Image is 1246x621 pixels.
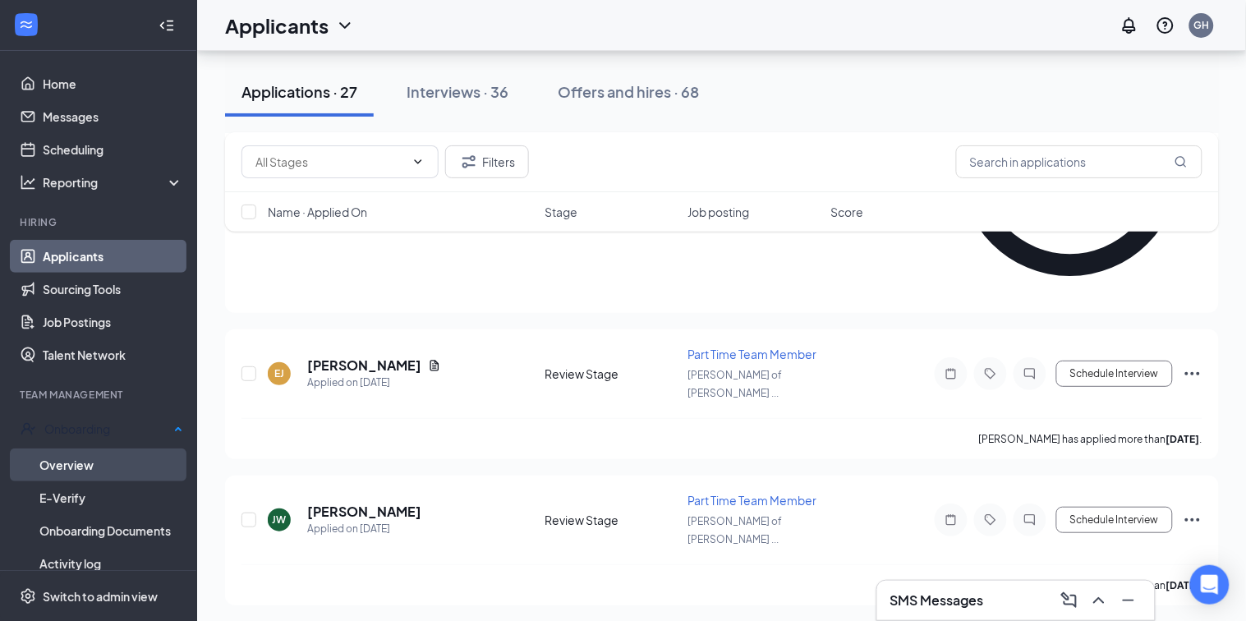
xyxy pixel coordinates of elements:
svg: ChatInactive [1020,513,1040,527]
div: Review Stage [545,366,678,382]
svg: ChevronDown [335,16,355,35]
b: [DATE] [1166,433,1200,445]
svg: ChatInactive [1020,367,1040,380]
svg: QuestionInfo [1156,16,1175,35]
a: Job Postings [43,306,183,338]
span: Stage [545,204,577,220]
div: Team Management [20,388,180,402]
div: JW [273,513,287,527]
div: Reporting [43,174,184,191]
a: E-Verify [39,481,183,514]
svg: ChevronDown [412,155,425,168]
div: EJ [274,366,284,380]
a: Applicants [43,240,183,273]
h3: SMS Messages [890,591,984,609]
b: [DATE] [1166,579,1200,591]
div: Switch to admin view [43,588,158,605]
svg: Minimize [1119,591,1138,610]
input: All Stages [255,153,405,171]
svg: Tag [981,513,1000,527]
p: [PERSON_NAME] has applied more than . [979,432,1202,446]
svg: ChevronUp [1089,591,1109,610]
span: Score [831,204,864,220]
span: [PERSON_NAME] of [PERSON_NAME] ... [687,369,782,399]
button: ComposeMessage [1056,587,1083,614]
div: Applied on [DATE] [307,521,421,537]
a: Messages [43,100,183,133]
div: Onboarding [44,421,169,437]
svg: Notifications [1120,16,1139,35]
h5: [PERSON_NAME] [307,356,421,375]
a: Onboarding Documents [39,514,183,547]
svg: UserCheck [20,421,36,437]
a: Activity log [39,547,183,580]
div: GH [1194,18,1210,32]
button: Filter Filters [445,145,529,178]
button: Schedule Interview [1056,361,1173,387]
h1: Applicants [225,11,329,39]
svg: Document [428,359,441,372]
a: Sourcing Tools [43,273,183,306]
div: Applications · 27 [241,81,357,102]
svg: Ellipses [1183,364,1202,384]
button: Minimize [1115,587,1142,614]
svg: Analysis [20,174,36,191]
svg: Settings [20,588,36,605]
svg: Note [941,367,961,380]
svg: WorkstreamLogo [18,16,34,33]
span: Job posting [687,204,749,220]
div: Hiring [20,215,180,229]
a: Talent Network [43,338,183,371]
p: [PERSON_NAME] has applied more than . [979,578,1202,592]
h5: [PERSON_NAME] [307,503,421,521]
svg: MagnifyingGlass [1175,155,1188,168]
span: Name · Applied On [268,204,367,220]
div: Interviews · 36 [407,81,508,102]
input: Search in applications [956,145,1202,178]
div: Offers and hires · 68 [558,81,699,102]
div: Applied on [DATE] [307,375,441,391]
svg: ComposeMessage [1060,591,1079,610]
svg: Tag [981,367,1000,380]
span: Part Time Team Member [687,347,816,361]
div: Review Stage [545,512,678,528]
button: Schedule Interview [1056,507,1173,533]
svg: Collapse [159,17,175,34]
a: Scheduling [43,133,183,166]
span: [PERSON_NAME] of [PERSON_NAME] ... [687,515,782,545]
svg: Ellipses [1183,510,1202,530]
a: Home [43,67,183,100]
a: Overview [39,448,183,481]
div: Open Intercom Messenger [1190,565,1230,605]
svg: Note [941,513,961,527]
span: Part Time Team Member [687,493,816,508]
button: ChevronUp [1086,587,1112,614]
svg: Filter [459,152,479,172]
